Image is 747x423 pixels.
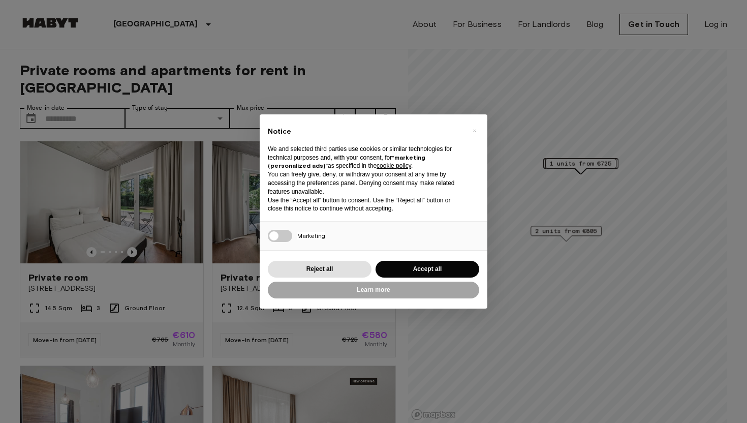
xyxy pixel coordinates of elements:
[268,261,371,278] button: Reject all
[268,154,425,170] strong: “marketing (personalized ads)”
[268,282,479,298] button: Learn more
[268,196,463,214] p: Use the “Accept all” button to consent. Use the “Reject all” button or close this notice to conti...
[466,123,482,139] button: Close this notice
[268,145,463,170] p: We and selected third parties use cookies or similar technologies for technical purposes and, wit...
[473,125,476,137] span: ×
[376,261,479,278] button: Accept all
[297,232,325,239] span: Marketing
[377,162,411,169] a: cookie policy
[268,127,463,137] h2: Notice
[268,170,463,196] p: You can freely give, deny, or withdraw your consent at any time by accessing the preferences pane...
